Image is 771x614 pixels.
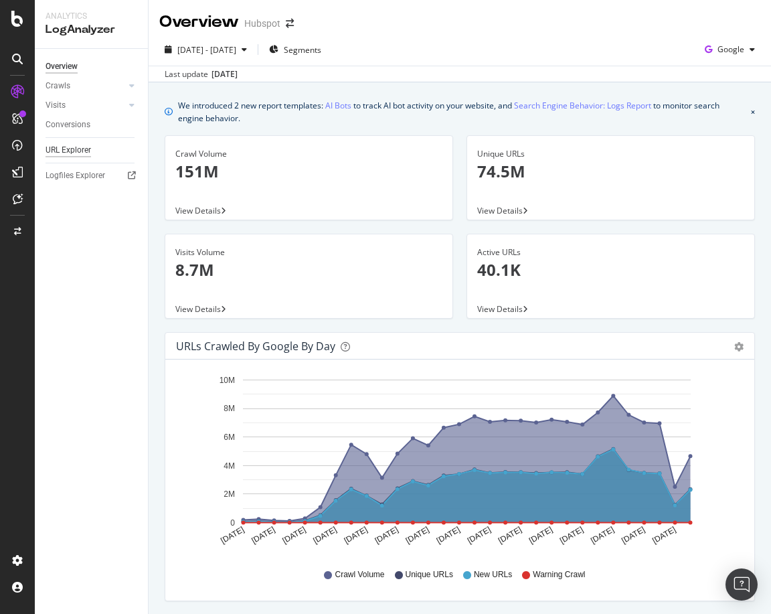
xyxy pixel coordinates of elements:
[46,22,137,37] div: LogAnalyzer
[527,525,554,546] text: [DATE]
[477,148,744,160] div: Unique URLs
[244,17,280,30] div: Hubspot
[286,19,294,28] div: arrow-right-arrow-left
[46,118,90,132] div: Conversions
[176,339,335,353] div: URLs Crawled by Google by day
[435,525,462,546] text: [DATE]
[477,160,744,183] p: 74.5M
[717,44,744,55] span: Google
[466,525,493,546] text: [DATE]
[46,60,139,74] a: Overview
[230,518,235,528] text: 0
[558,525,585,546] text: [DATE]
[335,569,384,581] span: Crawl Volume
[46,60,78,74] div: Overview
[406,569,453,581] span: Unique URLs
[497,525,523,546] text: [DATE]
[281,525,308,546] text: [DATE]
[175,205,221,216] span: View Details
[477,205,523,216] span: View Details
[477,258,744,281] p: 40.1K
[46,143,91,157] div: URL Explorer
[284,44,321,56] span: Segments
[175,160,442,183] p: 151M
[46,143,139,157] a: URL Explorer
[734,342,744,352] div: gear
[651,525,677,546] text: [DATE]
[404,525,431,546] text: [DATE]
[343,525,369,546] text: [DATE]
[224,489,235,499] text: 2M
[250,525,276,546] text: [DATE]
[159,11,239,33] div: Overview
[725,568,758,601] div: Open Intercom Messenger
[178,98,746,125] div: We introduced 2 new report templates: to track AI bot activity on your website, and to monitor se...
[224,433,235,442] text: 6M
[175,246,442,258] div: Visits Volume
[46,98,125,112] a: Visits
[224,461,235,471] text: 4M
[175,303,221,315] span: View Details
[514,98,651,112] a: Search Engine Behavior: Logs Report
[264,39,327,60] button: Segments
[748,96,758,127] button: close banner
[175,148,442,160] div: Crawl Volume
[219,525,246,546] text: [DATE]
[474,569,512,581] span: New URLs
[224,404,235,414] text: 8M
[211,68,238,80] div: [DATE]
[620,525,647,546] text: [DATE]
[177,44,236,56] span: [DATE] - [DATE]
[46,98,66,112] div: Visits
[477,303,523,315] span: View Details
[159,39,252,60] button: [DATE] - [DATE]
[533,569,585,581] span: Warning Crawl
[46,79,70,93] div: Crawls
[325,98,351,112] a: AI Bots
[165,98,755,125] div: info banner
[175,258,442,281] p: 8.7M
[699,39,760,60] button: Google
[176,370,736,556] svg: A chart.
[46,118,139,132] a: Conversions
[312,525,339,546] text: [DATE]
[589,525,616,546] text: [DATE]
[46,169,139,183] a: Logfiles Explorer
[220,376,235,385] text: 10M
[46,79,125,93] a: Crawls
[373,525,400,546] text: [DATE]
[477,246,744,258] div: Active URLs
[46,11,137,22] div: Analytics
[46,169,105,183] div: Logfiles Explorer
[165,68,238,80] div: Last update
